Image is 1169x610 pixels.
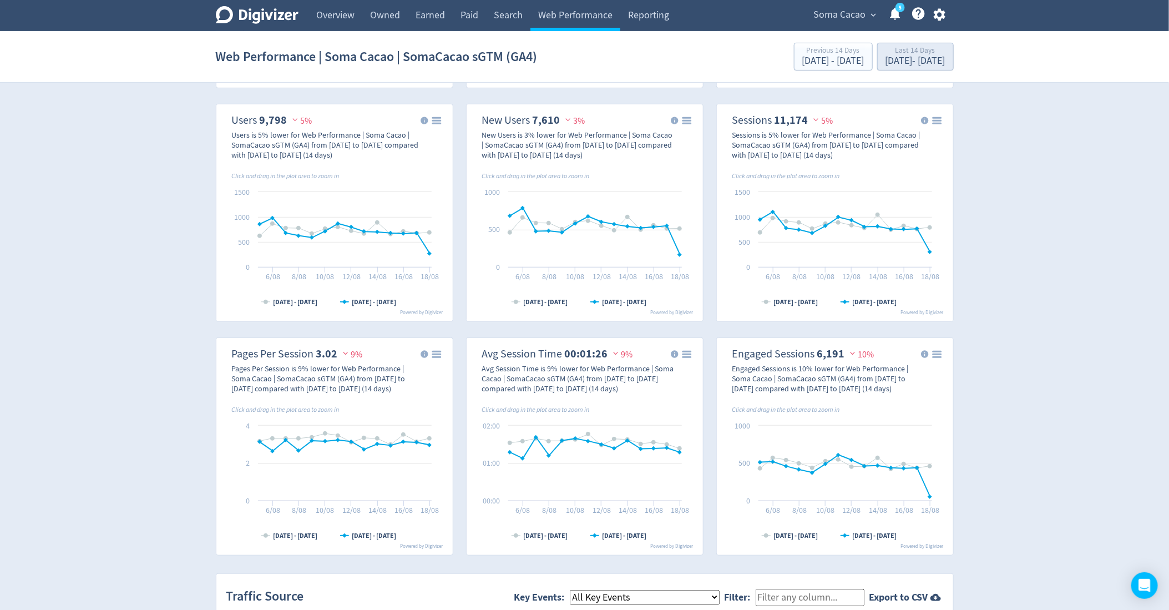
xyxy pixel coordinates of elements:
text: 18/08 [421,505,439,515]
text: 6/08 [515,271,530,281]
text: 14/08 [368,271,387,281]
span: 5% [290,115,312,127]
text: [DATE] - [DATE] [601,531,646,540]
text: Powered by Digivizer [900,309,944,316]
text: 8/08 [291,271,306,281]
text: 4 [246,421,250,431]
text: 1000 [735,212,750,222]
text: Powered by Digivizer [400,309,443,316]
svg: Pages Per Session 3.02 9% [221,342,448,551]
svg: Sessions 11,174 5% [721,109,949,317]
span: 3% [563,115,585,127]
text: 8/08 [792,505,806,515]
text: 0 [246,262,250,272]
text: [DATE] - [DATE] [601,298,646,306]
button: Previous 14 Days[DATE] - [DATE] [794,43,873,70]
text: 10/08 [816,505,834,515]
text: 1500 [234,187,250,197]
i: Click and drag in the plot area to zoom in [732,172,840,180]
strong: 11,174 [775,113,808,128]
text: 14/08 [869,505,887,515]
text: 0 [246,496,250,506]
svg: Engaged Sessions 6,191 10% [721,342,949,551]
dt: New Users [482,113,530,127]
text: 8/08 [291,505,306,515]
text: 12/08 [342,271,360,281]
text: 1500 [735,187,750,197]
text: 500 [238,237,250,247]
i: Click and drag in the plot area to zoom in [232,172,340,180]
label: Key Events: [514,591,570,604]
dt: Engaged Sessions [732,347,815,361]
button: Soma Cacao [810,6,879,24]
text: 0 [746,262,750,272]
text: 1000 [735,421,750,431]
text: 01:00 [483,458,500,468]
span: Soma Cacao [814,6,866,24]
strong: 7,610 [533,113,560,128]
div: Users is 5% lower for Web Performance | Soma Cacao | SomaCacao sGTM (GA4) from [DATE] to [DATE] c... [232,130,424,160]
div: [DATE] - [DATE] [802,56,864,66]
text: 18/08 [421,271,439,281]
text: 12/08 [842,271,861,281]
dt: Users [232,113,257,127]
text: 16/08 [895,271,913,281]
div: Engaged Sessions is 10% lower for Web Performance | Soma Cacao | SomaCacao sGTM (GA4) from [DATE]... [732,364,924,394]
text: 14/08 [368,505,387,515]
text: 500 [488,224,500,234]
text: [DATE] - [DATE] [773,531,818,540]
img: negative-performance.svg [811,115,822,124]
strong: 6,191 [817,346,845,361]
text: 12/08 [592,271,610,281]
div: Open Intercom Messenger [1131,572,1158,599]
text: 6/08 [766,271,780,281]
span: expand_more [869,10,879,20]
div: Previous 14 Days [802,47,864,56]
img: negative-performance.svg [847,349,858,357]
dt: Sessions [732,113,772,127]
button: Last 14 Days[DATE]- [DATE] [877,43,954,70]
text: 14/08 [869,271,887,281]
text: 6/08 [515,505,530,515]
text: [DATE] - [DATE] [852,531,896,540]
strong: 9,798 [260,113,287,128]
i: Click and drag in the plot area to zoom in [482,405,590,414]
text: 18/08 [671,271,689,281]
text: [DATE] - [DATE] [523,298,568,306]
text: 16/08 [394,271,413,281]
text: 16/08 [645,271,663,281]
img: negative-performance.svg [610,349,621,357]
span: 9% [610,349,633,360]
text: Powered by Digivizer [400,543,443,549]
text: 6/08 [766,505,780,515]
i: Click and drag in the plot area to zoom in [732,405,840,414]
text: 14/08 [619,505,637,515]
label: Filter: [725,591,756,604]
span: 10% [847,349,874,360]
i: Click and drag in the plot area to zoom in [232,405,340,414]
span: 5% [811,115,833,127]
text: 18/08 [921,271,939,281]
text: 18/08 [671,505,689,515]
text: 18/08 [921,505,939,515]
text: 10/08 [316,505,334,515]
text: 2 [246,458,250,468]
text: [DATE] - [DATE] [523,531,568,540]
text: 1000 [484,187,500,197]
text: 14/08 [619,271,637,281]
text: 0 [496,262,500,272]
text: [DATE] - [DATE] [273,531,317,540]
text: Powered by Digivizer [650,309,694,316]
h2: Traffic Source [226,587,309,606]
text: 0 [746,496,750,506]
svg: Users 9,798 5% [221,109,448,317]
text: 10/08 [816,271,834,281]
text: 16/08 [394,505,413,515]
text: 12/08 [342,505,360,515]
div: [DATE] - [DATE] [885,56,945,66]
div: Avg Session Time is 9% lower for Web Performance | Soma Cacao | SomaCacao sGTM (GA4) from [DATE] ... [482,364,674,394]
text: 10/08 [566,505,584,515]
text: 16/08 [895,505,913,515]
input: Filter any column... [756,589,864,606]
text: 500 [738,458,750,468]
